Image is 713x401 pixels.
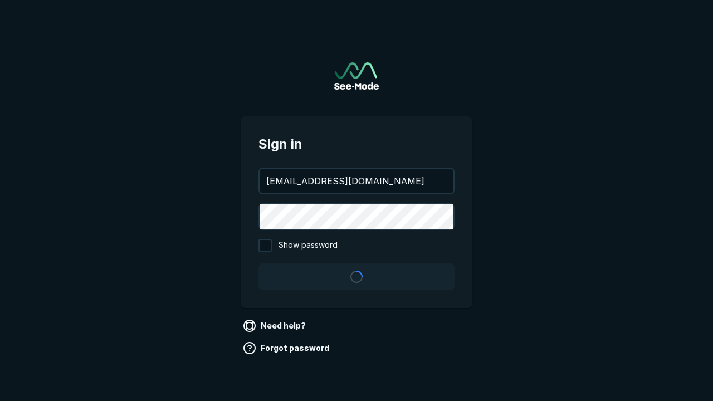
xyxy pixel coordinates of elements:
input: your@email.com [260,169,453,193]
a: Go to sign in [334,62,379,90]
img: See-Mode Logo [334,62,379,90]
a: Need help? [241,317,310,335]
span: Show password [279,239,338,252]
span: Sign in [258,134,455,154]
a: Forgot password [241,339,334,357]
